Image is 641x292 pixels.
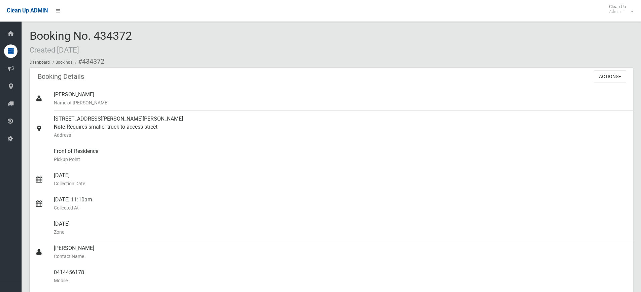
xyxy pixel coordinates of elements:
small: Created [DATE] [30,45,79,54]
small: Name of [PERSON_NAME] [54,99,628,107]
div: [STREET_ADDRESS][PERSON_NAME][PERSON_NAME] Requires smaller truck to access street [54,111,628,143]
span: Booking No. 434372 [30,29,132,55]
li: #434372 [73,55,104,68]
a: Dashboard [30,60,50,65]
small: Contact Name [54,252,628,260]
span: Clean Up ADMIN [7,7,48,14]
div: [PERSON_NAME] [54,240,628,264]
div: [DATE] [54,216,628,240]
div: [DATE] [54,167,628,192]
small: Admin [609,9,626,14]
small: Address [54,131,628,139]
strong: Note: [54,124,67,130]
div: 0414456178 [54,264,628,289]
a: Bookings [56,60,72,65]
div: [DATE] 11:10am [54,192,628,216]
small: Collection Date [54,180,628,188]
small: Pickup Point [54,155,628,163]
span: Clean Up [606,4,633,14]
header: Booking Details [30,70,92,83]
small: Mobile [54,277,628,285]
small: Collected At [54,204,628,212]
small: Zone [54,228,628,236]
div: Front of Residence [54,143,628,167]
button: Actions [594,70,626,83]
div: [PERSON_NAME] [54,87,628,111]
